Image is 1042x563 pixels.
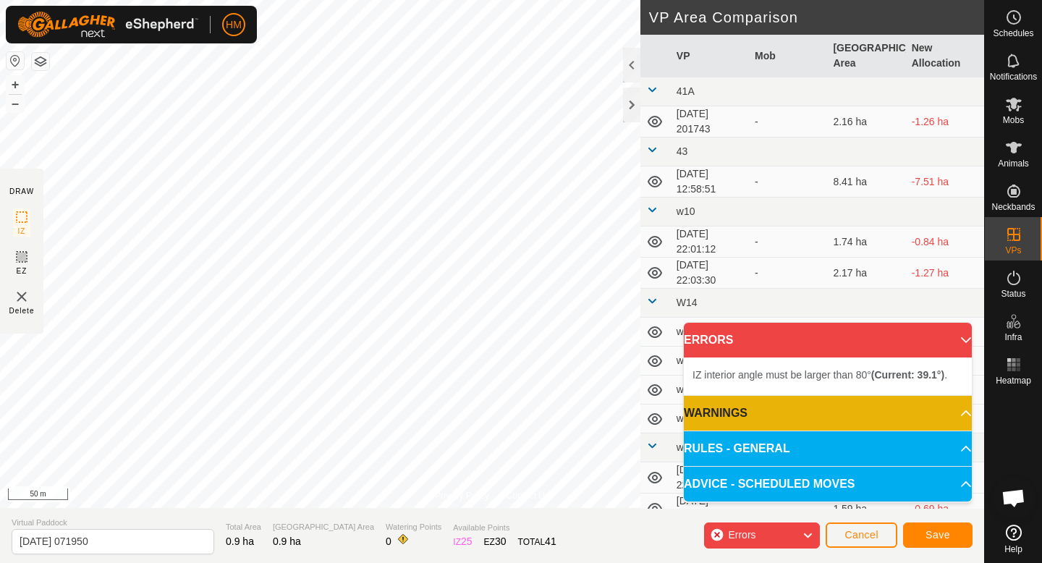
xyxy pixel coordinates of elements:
span: EZ [17,266,27,276]
div: - [755,234,821,250]
div: EZ [484,534,507,549]
span: Notifications [990,72,1037,81]
span: Neckbands [991,203,1035,211]
img: Gallagher Logo [17,12,198,38]
td: w14c [671,376,749,405]
span: [GEOGRAPHIC_DATA] Area [273,521,374,533]
span: ADVICE - SCHEDULED MOVES [684,475,855,493]
td: w14d [671,405,749,433]
td: w14b [671,347,749,376]
div: - [755,114,821,130]
span: Available Points [453,522,556,534]
p-accordion-header: WARNINGS [684,396,972,431]
td: -1.26 ha [906,106,984,137]
td: [DATE] 22:57:12 [671,462,749,494]
span: Errors [728,529,755,541]
span: Watering Points [386,521,441,533]
span: 25 [461,536,473,547]
span: Virtual Paddock [12,517,214,529]
td: 0.91 ha [827,318,905,347]
th: New Allocation [906,35,984,77]
td: 1.74 ha [827,227,905,258]
td: w14 [671,318,749,347]
b: (Current: 39.1°) [871,369,944,381]
span: Help [1004,545,1022,554]
td: [DATE] 201743 [671,106,749,137]
button: Save [903,522,973,548]
div: TOTAL [518,534,556,549]
td: 8.41 ha [827,166,905,198]
td: -0.84 ha [906,227,984,258]
p-accordion-content: ERRORS [684,357,972,395]
span: 41A [677,85,695,97]
span: 30 [495,536,507,547]
p-accordion-header: ERRORS [684,323,972,357]
td: [DATE] 12:58:51 [671,166,749,198]
span: w24 [677,441,695,453]
p-accordion-header: ADVICE - SCHEDULED MOVES [684,467,972,501]
td: -1.27 ha [906,258,984,289]
span: Animals [998,159,1029,168]
h2: VP Area Comparison [649,9,984,26]
span: IZ [18,226,26,237]
span: Total Area [226,521,261,533]
span: VPs [1005,246,1021,255]
td: -7.51 ha [906,166,984,198]
div: - [755,266,821,281]
th: [GEOGRAPHIC_DATA] Area [827,35,905,77]
button: Map Layers [32,53,49,70]
button: – [7,95,24,112]
span: Schedules [993,29,1033,38]
span: 0 [386,536,391,547]
p-accordion-header: RULES - GENERAL [684,431,972,466]
span: 41 [545,536,556,547]
img: VP [13,288,30,305]
th: Mob [749,35,827,77]
span: 0.9 ha [226,536,254,547]
div: DRAW [9,186,34,197]
td: [DATE] 22:03:30 [671,258,749,289]
span: Status [1001,289,1025,298]
div: - [755,174,821,190]
span: Heatmap [996,376,1031,385]
span: W14 [677,297,698,308]
td: -0.01 ha [906,318,984,347]
a: Contact Us [507,489,549,502]
span: Save [925,529,950,541]
span: ERRORS [684,331,733,349]
span: Cancel [844,529,878,541]
span: w10 [677,206,695,217]
a: Help [985,519,1042,559]
td: 2.16 ha [827,106,905,137]
td: 2.17 ha [827,258,905,289]
span: Mobs [1003,116,1024,124]
button: + [7,76,24,93]
span: 0.9 ha [273,536,301,547]
td: [DATE] 22:01:12 [671,227,749,258]
span: 43 [677,145,688,157]
span: WARNINGS [684,405,747,422]
a: Privacy Policy [435,489,489,502]
div: IZ [453,534,472,549]
td: [DATE] 22:58:32 [671,494,749,525]
span: IZ interior angle must be larger than 80° . [692,369,947,381]
a: Open chat [992,476,1035,520]
button: Reset Map [7,52,24,69]
span: RULES - GENERAL [684,440,790,457]
span: Delete [9,305,35,316]
span: HM [226,17,242,33]
span: Infra [1004,333,1022,342]
button: Cancel [826,522,897,548]
th: VP [671,35,749,77]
